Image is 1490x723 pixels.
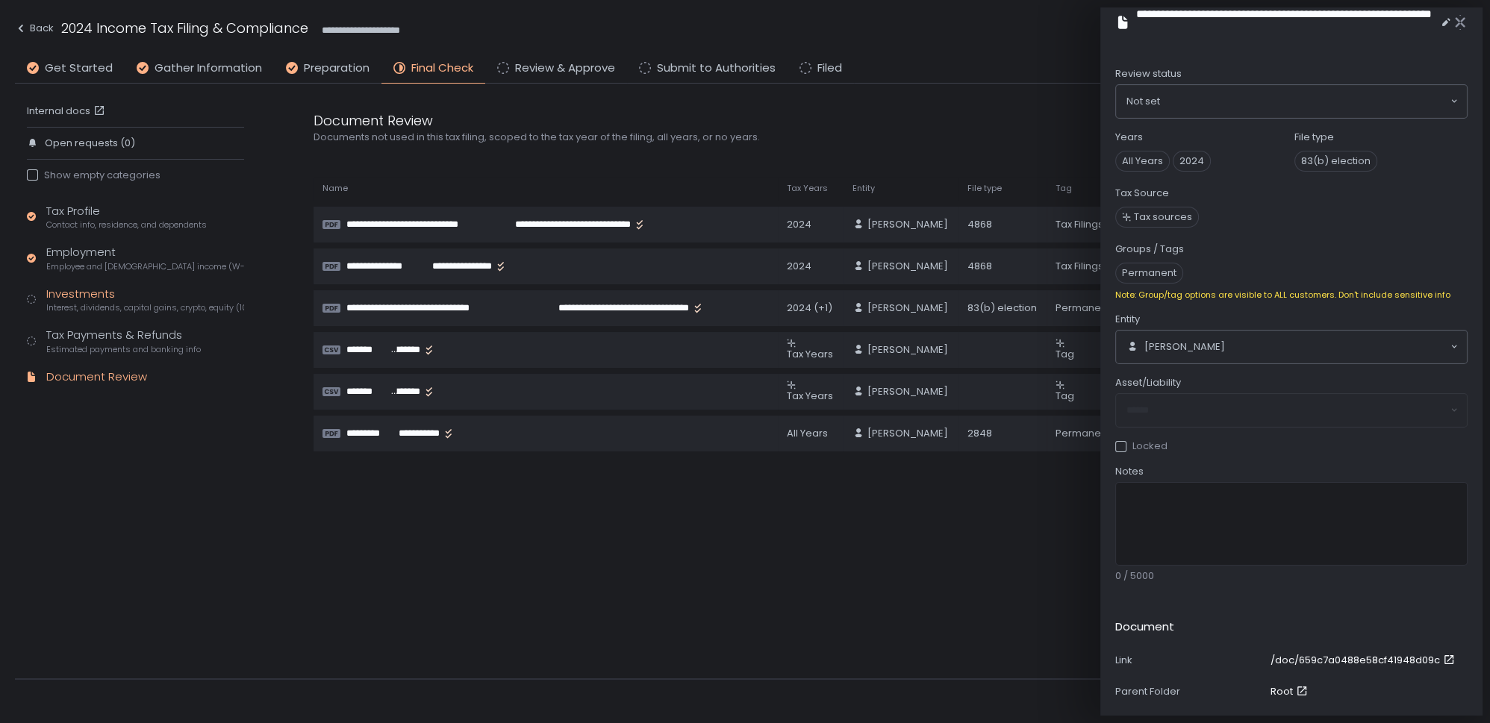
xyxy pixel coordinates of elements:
h1: 2024 Income Tax Filing & Compliance [61,18,308,38]
span: Tag [1056,347,1074,361]
span: [PERSON_NAME] [867,260,948,273]
div: Parent Folder [1115,685,1265,698]
div: Note: Group/tag options are visible to ALL customers. Don't include sensitive info [1115,289,1468,301]
div: 0 / 5000 [1115,569,1468,583]
div: Search for option [1116,331,1467,363]
span: Asset/Liability [1115,376,1181,389]
span: Filed [817,60,842,77]
input: Search for option [1160,94,1449,109]
div: Back [15,19,54,37]
div: Investments [46,286,244,314]
label: Groups / Tags [1115,242,1184,256]
button: Back [15,18,54,43]
span: All Years [1115,151,1170,172]
label: File type [1294,131,1334,144]
span: Tag [1056,183,1072,194]
div: Tax Payments & Refunds [46,327,201,355]
span: Preparation [304,60,370,77]
span: 83(b) election [1294,151,1377,172]
span: Entity [1115,313,1140,326]
span: Tag [1056,389,1074,403]
span: Estimated payments and banking info [46,344,201,355]
span: [PERSON_NAME] [867,218,948,231]
span: Tax Years [787,389,833,403]
span: Submit to Authorities [657,60,776,77]
span: Entity [852,183,875,194]
span: Review status [1115,67,1182,81]
a: /doc/659c7a0488e58cf41948d09c [1271,654,1458,667]
label: Years [1115,131,1143,144]
span: Tax Years [787,183,828,194]
span: Not set [1126,94,1160,109]
span: [PERSON_NAME] [867,385,948,398]
span: [PERSON_NAME] [867,343,948,357]
span: [PERSON_NAME] [867,427,948,440]
span: Open requests (0) [45,137,135,150]
span: [PERSON_NAME] [867,301,948,315]
label: Tax Source [1115,187,1169,200]
span: Tax Years [787,347,833,361]
span: Name [322,183,348,194]
div: Link [1115,654,1265,667]
h2: Document [1115,619,1174,636]
span: Notes [1115,465,1144,478]
input: Search for option [1225,339,1449,354]
span: Gather Information [155,60,262,77]
div: Employment [46,244,244,272]
a: Root [1271,685,1311,698]
div: Document Review [46,369,147,386]
span: [PERSON_NAME] [1144,340,1225,354]
span: Review & Approve [515,60,615,77]
a: Internal docs [27,104,108,118]
span: Final Check [411,60,473,77]
div: Tax Profile [46,203,207,231]
span: Interest, dividends, capital gains, crypto, equity (1099s, K-1s) [46,302,244,313]
div: Search for option [1116,85,1467,118]
div: Documents not used in this tax filing, scoped to the tax year of the filing, all years, or no years. [314,131,1030,144]
div: Document Review [314,110,1030,131]
span: 2024 [1173,151,1211,172]
span: Employee and [DEMOGRAPHIC_DATA] income (W-2s) [46,261,244,272]
span: Get Started [45,60,113,77]
span: Tax sources [1134,210,1192,224]
span: Contact info, residence, and dependents [46,219,207,231]
span: Permanent [1115,263,1183,284]
span: File type [967,183,1002,194]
